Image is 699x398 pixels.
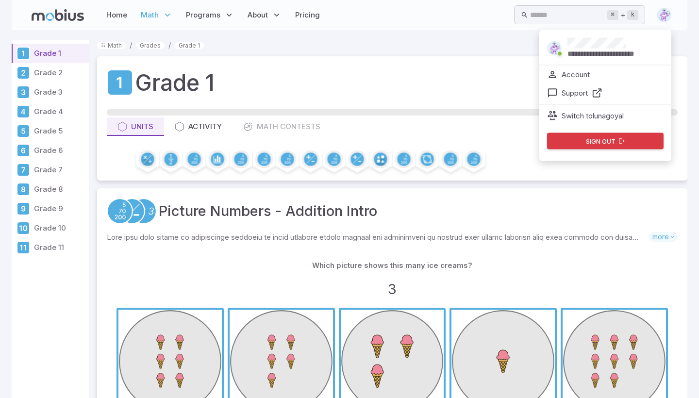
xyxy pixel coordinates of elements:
[17,105,30,118] div: Grade 4
[12,102,89,121] a: Grade 4
[312,260,472,271] p: Which picture shows this many ice creams?
[130,40,132,50] li: /
[292,4,323,26] a: Pricing
[103,4,130,26] a: Home
[17,202,30,216] div: Grade 9
[34,184,85,195] p: Grade 8
[117,121,153,132] div: Units
[248,10,268,20] span: About
[388,279,397,300] h3: 3
[34,145,85,156] p: Grade 6
[107,198,133,224] a: Place Value
[12,218,89,238] a: Grade 10
[34,67,85,78] p: Grade 2
[562,111,624,121] p: Switch to lunagoyal
[34,242,85,253] p: Grade 11
[97,42,126,49] a: Math
[119,198,145,224] a: Addition and Subtraction
[17,124,30,138] div: Grade 5
[175,121,222,132] div: Activity
[97,40,687,50] nav: breadcrumb
[168,40,171,50] li: /
[34,87,85,98] p: Grade 3
[107,232,649,243] p: Lore ipsu dolo sitame co adipiscinge seddoeiu te incid utlabore etdolo magnaal eni adminimveni qu...
[17,66,30,80] div: Grade 2
[12,141,89,160] a: Grade 6
[34,223,85,233] p: Grade 10
[17,221,30,235] div: Grade 10
[547,41,562,56] img: diamond.svg
[17,144,30,157] div: Grade 6
[175,42,204,49] a: Grade 1
[34,106,85,117] p: Grade 4
[135,66,215,99] h1: Grade 1
[141,10,159,20] span: Math
[17,182,30,196] div: Grade 8
[12,238,89,257] a: Grade 11
[12,44,89,63] a: Grade 1
[12,180,89,199] a: Grade 8
[562,69,590,80] p: Account
[12,160,89,180] a: Grade 7
[12,199,89,218] a: Grade 9
[12,63,89,83] a: Grade 2
[17,163,30,177] div: Grade 7
[607,10,618,20] kbd: ⌘
[12,121,89,141] a: Grade 5
[34,48,85,59] p: Grade 1
[547,133,664,149] button: Sign out
[562,88,588,99] p: Support
[159,200,377,222] a: Picture Numbers - Addition Intro
[17,241,30,254] div: Grade 11
[12,83,89,102] a: Grade 3
[627,10,638,20] kbd: k
[136,42,165,49] a: Grades
[17,85,30,99] div: Grade 3
[107,69,133,96] a: Grade 1
[131,198,157,224] a: Numeracy
[607,9,638,21] div: +
[34,203,85,214] p: Grade 9
[186,10,220,20] span: Programs
[17,47,30,60] div: Grade 1
[34,126,85,136] p: Grade 5
[34,165,85,175] p: Grade 7
[657,8,671,22] img: diamond.svg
